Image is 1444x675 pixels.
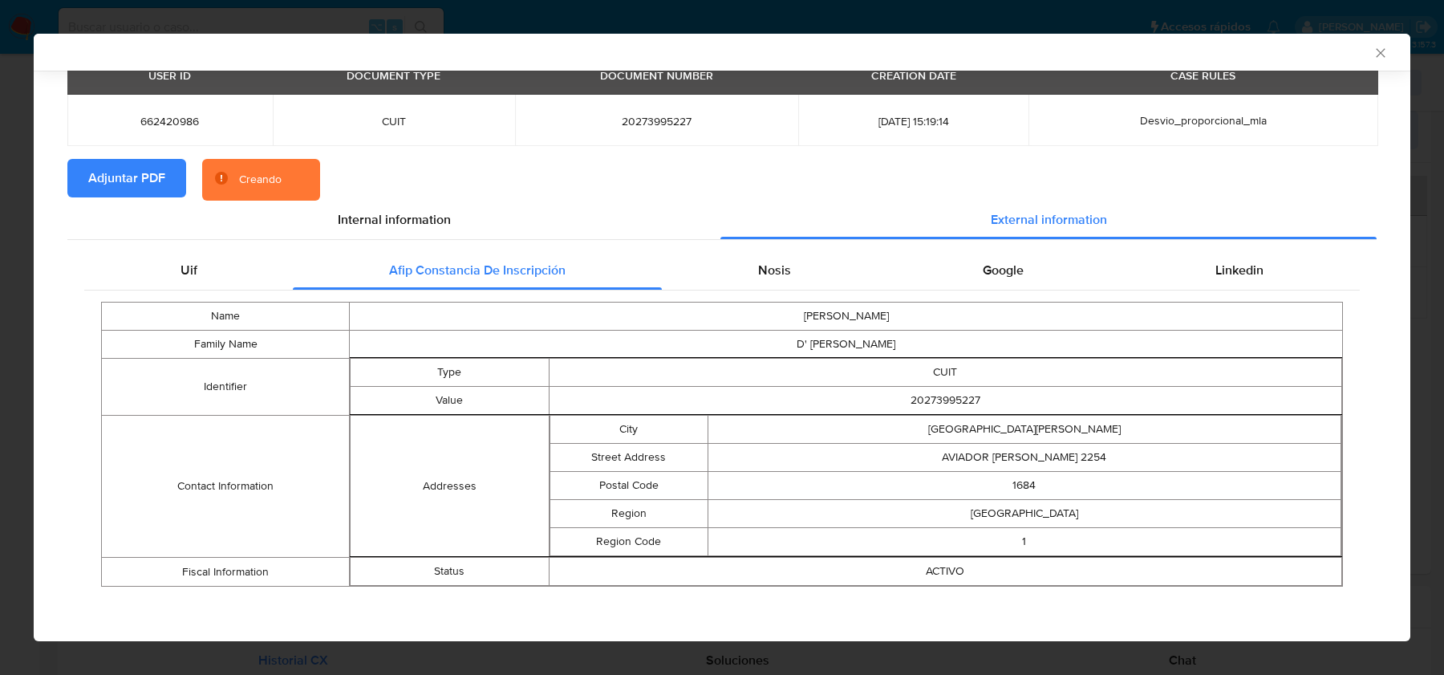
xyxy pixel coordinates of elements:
div: closure-recommendation-modal [34,34,1410,641]
td: Status [351,558,549,586]
div: Detailed info [67,201,1377,239]
td: Street Address [550,444,708,472]
div: CREATION DATE [862,62,966,89]
span: CUIT [292,114,496,128]
span: External information [991,210,1107,229]
span: Adjuntar PDF [88,161,165,196]
div: DOCUMENT TYPE [337,62,450,89]
td: 1 [708,528,1341,556]
td: Identifier [102,359,350,416]
td: Addresses [351,416,549,557]
td: [GEOGRAPHIC_DATA][PERSON_NAME] [708,416,1341,444]
td: Name [102,303,350,331]
td: ACTIVO [549,558,1342,586]
span: Desvio_proporcional_mla [1140,112,1267,128]
span: Linkedin [1215,261,1263,279]
span: Internal information [338,210,451,229]
td: [GEOGRAPHIC_DATA] [708,500,1341,528]
span: Uif [180,261,197,279]
td: City [550,416,708,444]
div: DOCUMENT NUMBER [590,62,723,89]
td: AVIADOR [PERSON_NAME] 2254 [708,444,1341,472]
span: 20273995227 [534,114,779,128]
td: D' [PERSON_NAME] [350,331,1343,359]
span: 662420986 [87,114,254,128]
span: Afip Constancia De Inscripción [389,261,566,279]
td: Type [351,359,549,387]
td: Contact Information [102,416,350,558]
div: USER ID [139,62,201,89]
td: Postal Code [550,472,708,500]
td: Region Code [550,528,708,556]
td: CUIT [549,359,1342,387]
td: Fiscal Information [102,558,350,587]
button: Cerrar ventana [1373,45,1387,59]
span: Nosis [758,261,791,279]
div: CASE RULES [1161,62,1245,89]
div: Detailed external info [84,251,1360,290]
td: Family Name [102,331,350,359]
td: Region [550,500,708,528]
div: Creando [239,172,282,188]
td: [PERSON_NAME] [350,303,1343,331]
td: 20273995227 [549,387,1342,415]
td: 1684 [708,472,1341,500]
td: Value [351,387,549,415]
span: Google [983,261,1024,279]
span: [DATE] 15:19:14 [817,114,1009,128]
button: Adjuntar PDF [67,159,186,197]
